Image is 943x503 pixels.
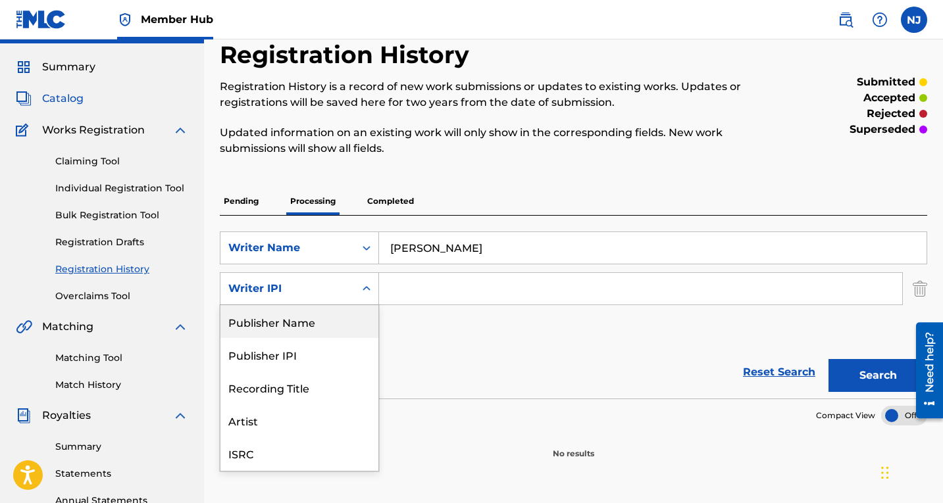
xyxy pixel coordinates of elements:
img: Royalties [16,408,32,423]
img: Matching [16,319,32,335]
a: Reset Search [736,358,822,387]
div: Drag [881,453,889,492]
img: Delete Criterion [913,272,927,305]
p: Processing [286,187,340,215]
p: Pending [220,187,263,215]
button: Search [828,359,927,392]
div: Writer Name [228,240,347,256]
div: Publisher IPI [220,338,378,371]
img: Summary [16,59,32,75]
a: Claiming Tool [55,155,188,168]
div: Help [867,7,893,33]
div: Writer IPI [220,469,378,502]
a: Individual Registration Tool [55,181,188,195]
a: Match History [55,378,188,392]
a: Matching Tool [55,351,188,365]
span: Summary [42,59,95,75]
a: Statements [55,467,188,481]
div: Recording Title [220,371,378,404]
p: No results [553,432,594,460]
h2: Registration History [220,40,476,70]
span: Catalog [42,91,84,107]
p: Completed [363,187,418,215]
div: Publisher Name [220,305,378,338]
span: Royalties [42,408,91,423]
p: accepted [863,90,915,106]
img: expand [172,408,188,423]
div: ISRC [220,437,378,469]
form: Search Form [220,231,927,398]
p: superseded [850,122,915,137]
img: Works Registration [16,122,33,138]
img: MLC Logo [16,10,66,29]
a: Registration Drafts [55,235,188,249]
img: Top Rightsholder [117,12,133,28]
a: CatalogCatalog [16,91,84,107]
span: Member Hub [141,12,213,27]
div: Writer IPI [228,281,347,297]
p: Registration History is a record of new work submissions or updates to existing works. Updates or... [220,79,765,110]
img: Catalog [16,91,32,107]
p: rejected [867,106,915,122]
iframe: Chat Widget [877,440,943,503]
div: User Menu [901,7,927,33]
p: submitted [857,74,915,90]
div: Artist [220,404,378,437]
img: help [872,12,888,28]
a: SummarySummary [16,59,95,75]
a: Overclaims Tool [55,289,188,303]
span: Works Registration [42,122,145,138]
iframe: Resource Center [906,318,943,423]
a: Bulk Registration Tool [55,208,188,222]
a: Public Search [832,7,859,33]
img: search [838,12,854,28]
img: expand [172,319,188,335]
img: expand [172,122,188,138]
span: Compact View [816,410,875,421]
a: Registration History [55,262,188,276]
p: Updated information on an existing work will only show in the corresponding fields. New work subm... [220,125,765,156]
span: Matching [42,319,93,335]
a: Summary [55,440,188,454]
